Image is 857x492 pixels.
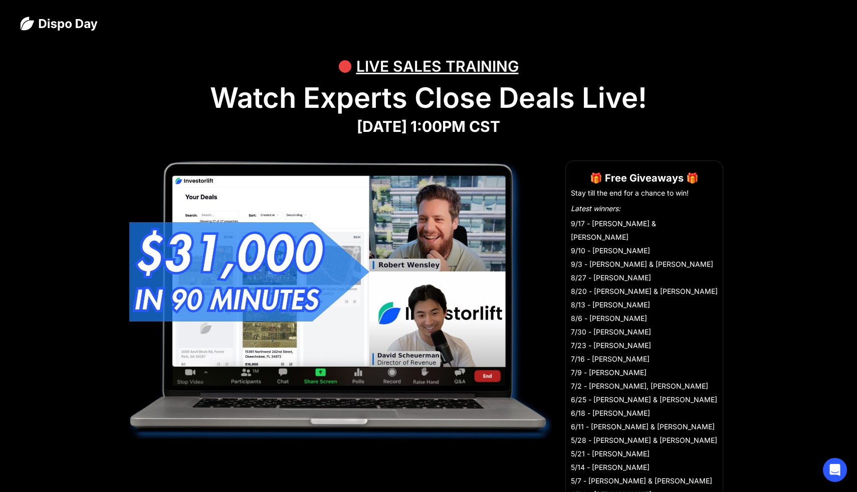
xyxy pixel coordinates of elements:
div: Open Intercom Messenger [823,458,847,482]
div: LIVE SALES TRAINING [356,51,519,81]
em: Latest winners: [571,204,620,213]
strong: 🎁 Free Giveaways 🎁 [590,172,699,184]
h1: Watch Experts Close Deals Live! [20,81,837,115]
li: Stay till the end for a chance to win! [571,188,718,198]
strong: [DATE] 1:00PM CST [357,117,500,135]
